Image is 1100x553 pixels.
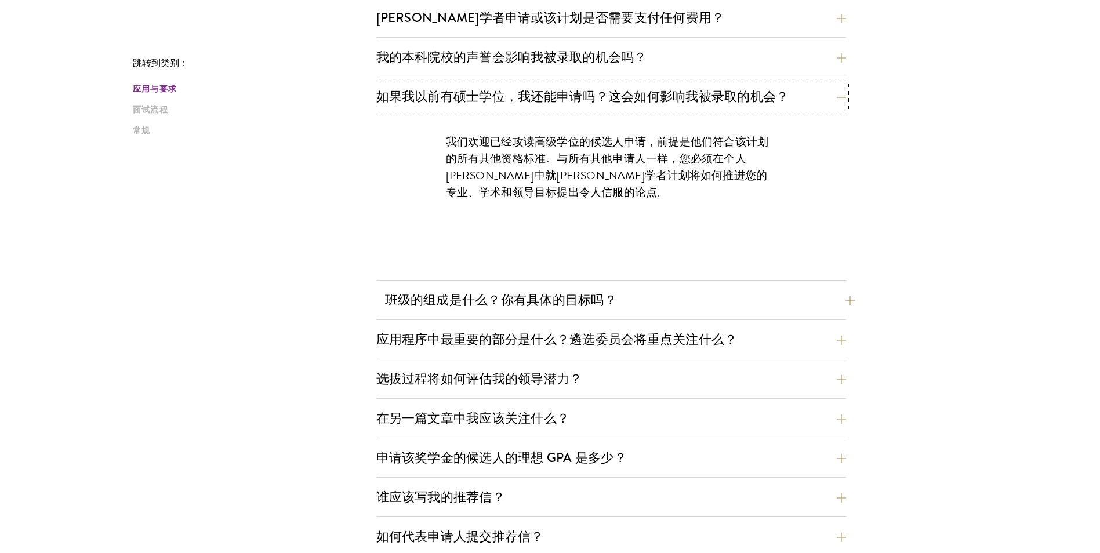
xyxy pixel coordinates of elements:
p: 我们欢迎已经攻读高级学位的候选人申请，前提是他们符合该计划的所有其他资格标准。与所有其他申请人一样，您必须在个人[PERSON_NAME]中就[PERSON_NAME]学者计划将如何推进您的专业... [446,133,776,201]
a: 应用与要求 [133,83,369,95]
a: 面试流程 [133,104,369,116]
p: 跳转到类别： [133,58,376,68]
button: 班级的组成是什么？你有具体的目标吗？ [385,287,855,313]
button: 在另一篇文章中我应该关注什么？ [376,405,846,431]
button: 申请该奖学金的候选人的理想 GPA 是多少？ [376,445,846,471]
button: 应用程序中最重要的部分是什么？遴选委员会将重点关注什么？ [376,326,846,352]
button: [PERSON_NAME]学者申请或该计划是否需要支付任何费用？ [376,5,846,31]
button: 如何代表申请人提交推荐信？ [376,523,846,550]
a: 常规 [133,125,369,137]
button: 如果我以前有硕士学位，我还能申请吗？这会如何影响我被录取的机会？ [376,83,846,110]
button: 谁应该写我的推荐信？ [376,484,846,510]
button: 选拔过程将如何评估我的领导潜力？ [376,366,846,392]
button: 我的本科院校的声誉会影响我被录取的机会吗？ [376,44,846,70]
